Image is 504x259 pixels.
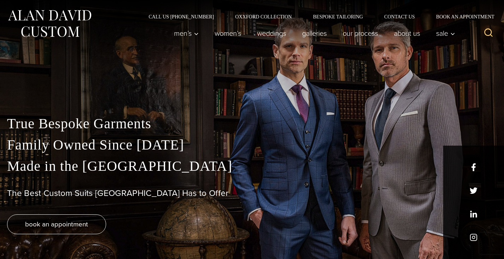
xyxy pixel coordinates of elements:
p: True Bespoke Garments Family Owned Since [DATE] Made in the [GEOGRAPHIC_DATA] [7,113,497,177]
a: Our Process [335,26,386,40]
nav: Secondary Navigation [138,14,497,19]
a: Bespoke Tailoring [302,14,373,19]
a: Book an Appointment [425,14,497,19]
a: Women’s [207,26,249,40]
h1: The Best Custom Suits [GEOGRAPHIC_DATA] Has to Offer [7,188,497,198]
span: Men’s [174,30,199,37]
a: Call Us [PHONE_NUMBER] [138,14,225,19]
a: Galleries [294,26,335,40]
button: View Search Form [480,25,497,42]
a: Contact Us [373,14,425,19]
span: book an appointment [25,219,88,229]
a: weddings [249,26,294,40]
a: About Us [386,26,428,40]
img: Alan David Custom [7,8,92,39]
a: book an appointment [7,214,106,234]
nav: Primary Navigation [166,26,459,40]
a: Oxxford Collection [225,14,302,19]
span: Sale [436,30,455,37]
